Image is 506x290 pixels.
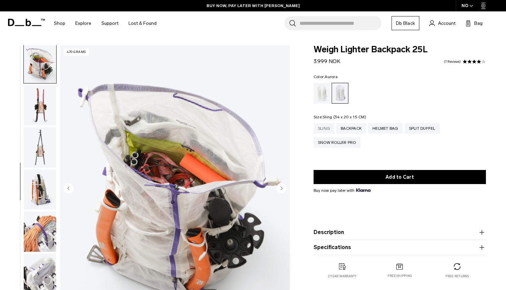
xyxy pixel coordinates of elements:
[23,211,57,252] button: Weigh_Lighter_Backpack_25L_11.png
[474,20,483,27] span: Bag
[24,85,56,125] img: Weigh_Lighter_Backpack_25L_8.png
[101,11,118,35] a: Support
[323,115,366,119] span: Sling (34 x 20 x 15 CM)
[314,45,486,54] span: Weigh Lighter Backpack 25L
[405,123,440,134] a: Split Duffel
[368,123,403,134] a: Helmet Bag
[64,183,74,194] button: Previous slide
[23,127,57,168] button: Weigh_Lighter_Backpack_25L_9.png
[24,212,56,252] img: Weigh_Lighter_Backpack_25L_11.png
[314,115,366,119] legend: Size:
[314,137,360,148] a: Snow Roller Pro
[24,170,56,210] img: Weigh_Lighter_Backpack_25L_10.png
[466,19,483,27] button: Bag
[54,11,65,35] a: Shop
[314,58,340,64] span: 3.999 NOK
[314,83,330,104] a: Diffusion
[444,60,461,63] a: 7 reviews
[392,16,419,30] a: Db Black
[276,183,286,194] button: Next slide
[325,74,338,79] span: Aurora
[438,20,455,27] span: Account
[24,43,56,83] img: Weigh_Lighter_Backpack_25L_7.png
[314,123,334,134] a: Sling
[314,228,486,236] button: Description
[336,123,366,134] a: Backpack
[206,3,300,9] a: BUY NOW, PAY LATER WITH [PERSON_NAME]
[314,187,370,193] span: Buy now pay later with
[314,170,486,184] button: Add to Cart
[332,83,348,104] a: Aurora
[429,19,455,27] a: Account
[64,49,89,56] p: 470 grams
[49,11,162,35] nav: Main Navigation
[314,243,486,251] button: Specifications
[356,188,370,192] img: {"height" => 20, "alt" => "Klarna"}
[75,11,91,35] a: Explore
[328,274,357,279] p: 2 year warranty
[314,75,338,79] legend: Color:
[23,43,57,83] button: Weigh_Lighter_Backpack_25L_7.png
[388,274,412,278] p: Free shipping
[23,169,57,210] button: Weigh_Lighter_Backpack_25L_10.png
[129,11,157,35] a: Lost & Found
[445,274,469,279] p: Free returns
[23,85,57,126] button: Weigh_Lighter_Backpack_25L_8.png
[24,127,56,168] img: Weigh_Lighter_Backpack_25L_9.png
